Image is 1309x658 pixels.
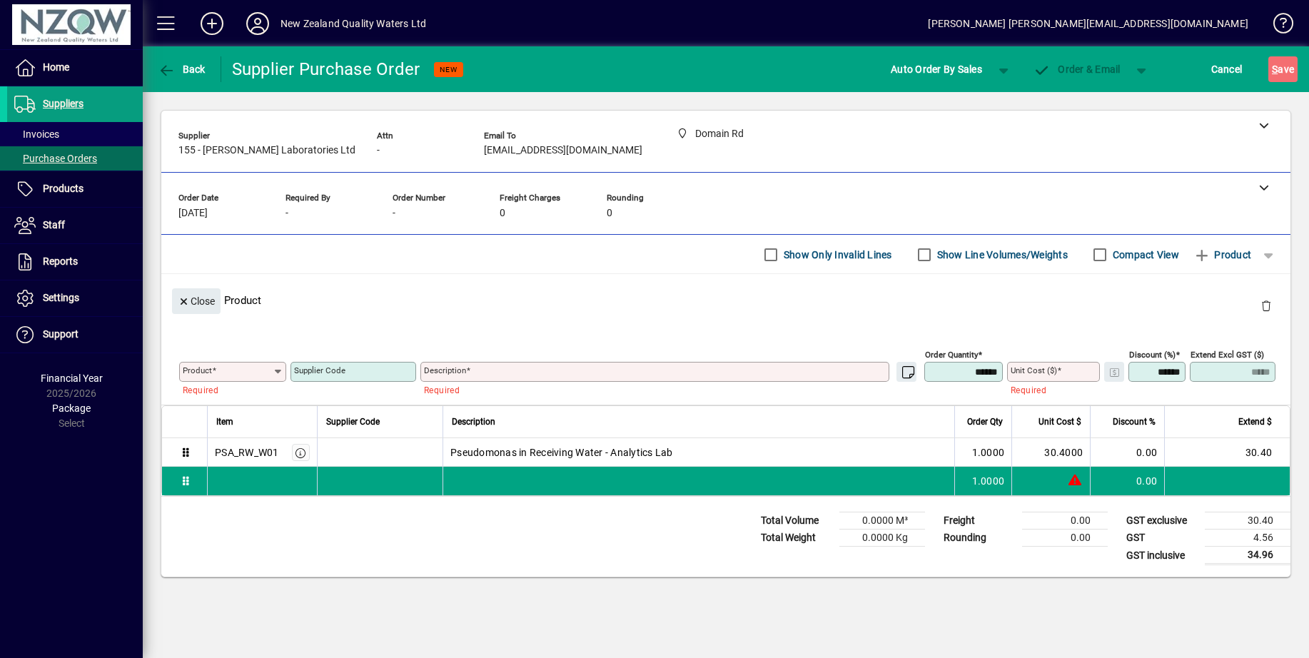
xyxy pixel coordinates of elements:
span: Discount % [1113,414,1156,430]
span: Invoices [14,128,59,140]
td: 4.56 [1205,530,1290,547]
a: Invoices [7,122,143,146]
span: Package [52,403,91,414]
span: 0 [500,208,505,219]
span: - [285,208,288,219]
mat-error: Required [183,382,275,397]
mat-label: Product [183,365,212,375]
td: 34.96 [1205,547,1290,565]
mat-label: Discount (%) [1129,350,1176,360]
app-page-header-button: Delete [1249,299,1283,312]
div: [PERSON_NAME] [PERSON_NAME][EMAIL_ADDRESS][DOMAIN_NAME] [928,12,1248,35]
td: 30.40 [1205,512,1290,530]
button: Delete [1249,288,1283,323]
div: PSA_RW_W01 [215,445,279,460]
span: Order Qty [967,414,1003,430]
span: Close [178,290,215,313]
td: 0.0000 M³ [839,512,925,530]
span: Item [216,414,233,430]
mat-label: Supplier Code [294,365,345,375]
span: Staff [43,219,65,231]
span: Cancel [1211,58,1243,81]
td: 0.00 [1090,467,1164,495]
td: 0.00 [1022,530,1108,547]
a: Settings [7,280,143,316]
td: Rounding [936,530,1022,547]
span: [DATE] [178,208,208,219]
a: Home [7,50,143,86]
span: Description [452,414,495,430]
span: Support [43,328,79,340]
button: Back [154,56,209,82]
a: Purchase Orders [7,146,143,171]
td: 1.0000 [954,438,1011,467]
span: Supplier Code [326,414,380,430]
app-page-header-button: Back [143,56,221,82]
td: GST inclusive [1119,547,1205,565]
td: 1.0000 [954,467,1011,495]
mat-error: Required [424,382,909,397]
mat-label: Order Quantity [925,350,978,360]
app-page-header-button: Close [168,294,224,307]
span: Unit Cost $ [1038,414,1081,430]
span: Extend $ [1238,414,1272,430]
a: Knowledge Base [1263,3,1291,49]
span: Home [43,61,69,73]
td: 30.40 [1164,438,1290,467]
button: Cancel [1208,56,1246,82]
span: Back [158,64,206,75]
button: Save [1268,56,1298,82]
label: Show Only Invalid Lines [781,248,892,262]
span: Order & Email [1033,64,1121,75]
td: GST [1119,530,1205,547]
span: 155 - [PERSON_NAME] Laboratories Ltd [178,145,355,156]
button: Auto Order By Sales [884,56,989,82]
mat-error: Required [1011,382,1088,397]
span: Products [43,183,84,194]
td: Freight [936,512,1022,530]
span: Pseudomonas in Receiving Water - Analytics Lab [450,445,673,460]
button: Order & Email [1026,56,1128,82]
td: 0.0000 Kg [839,530,925,547]
a: Support [7,317,143,353]
span: - [377,145,380,156]
span: Suppliers [43,98,84,109]
span: Auto Order By Sales [891,58,982,81]
span: NEW [440,65,458,74]
span: Purchase Orders [14,153,97,164]
td: 0.00 [1090,438,1164,467]
div: Supplier Purchase Order [232,58,420,81]
span: S [1272,64,1278,75]
div: New Zealand Quality Waters Ltd [280,12,426,35]
a: Staff [7,208,143,243]
button: Close [172,288,221,314]
span: Reports [43,255,78,267]
button: Add [189,11,235,36]
span: - [393,208,395,219]
mat-label: Unit Cost ($) [1011,365,1057,375]
span: 0 [607,208,612,219]
a: Reports [7,244,143,280]
mat-label: Description [424,365,466,375]
td: Total Weight [754,530,839,547]
td: 0.00 [1022,512,1108,530]
td: Total Volume [754,512,839,530]
button: Profile [235,11,280,36]
span: Financial Year [41,373,103,384]
td: 30.4000 [1011,438,1090,467]
a: Products [7,171,143,207]
span: [EMAIL_ADDRESS][DOMAIN_NAME] [484,145,642,156]
td: GST exclusive [1119,512,1205,530]
label: Compact View [1110,248,1179,262]
span: Settings [43,292,79,303]
span: ave [1272,58,1294,81]
mat-label: Extend excl GST ($) [1191,350,1264,360]
label: Show Line Volumes/Weights [934,248,1068,262]
div: Product [161,274,1290,326]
